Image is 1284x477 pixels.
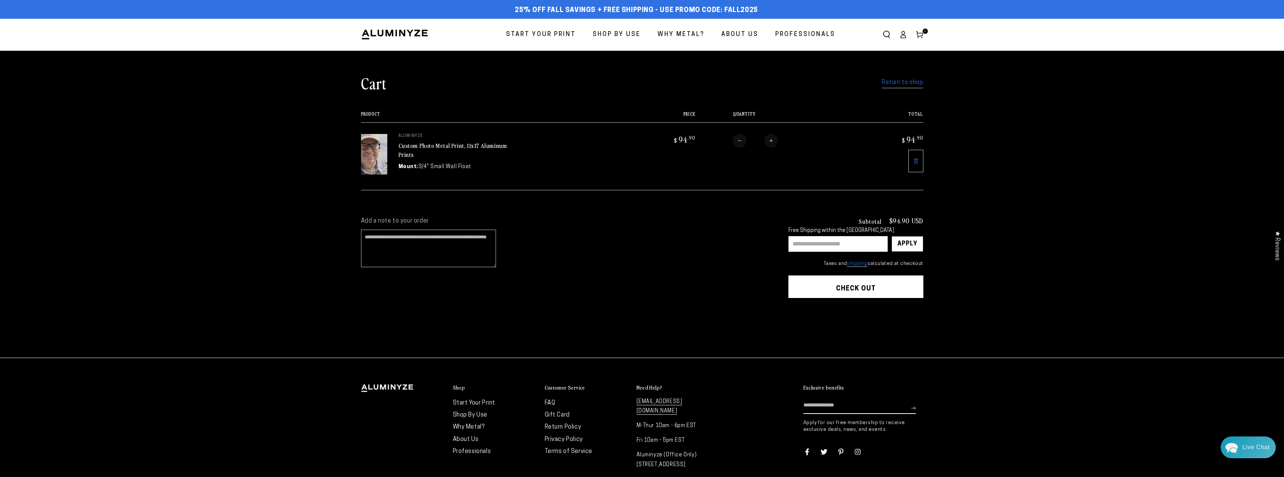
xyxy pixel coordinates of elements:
a: Start Your Print [500,25,581,45]
img: 11"x17" Rectangle White Glossy Aluminyzed Photo [361,134,387,175]
a: About Us [716,25,764,45]
span: Professionals [775,29,835,40]
dt: Mount: [399,163,419,171]
th: Product [361,111,629,122]
h3: Subtotal [858,218,882,224]
img: John [54,11,74,31]
a: Leave A Message [49,226,110,238]
small: Taxes and calculated at checkout [788,260,923,268]
sup: .90 [688,134,695,141]
a: Terms of Service [545,448,593,454]
a: Return Policy [545,424,581,430]
span: $ [902,137,905,144]
h2: Need Help? [637,384,662,391]
sup: .90 [915,134,923,141]
div: Apply [897,236,917,251]
span: About Us [721,29,758,40]
a: [EMAIL_ADDRESS][DOMAIN_NAME] [637,399,682,415]
summary: Customer Service [545,384,629,391]
span: $ [674,137,677,144]
a: About Us [453,436,479,442]
label: Add a note to your order [361,217,773,225]
a: Why Metal? [453,424,485,430]
summary: Shop [453,384,537,391]
bdi: 94 [901,134,923,144]
span: Start Your Print [506,29,576,40]
button: Check out [788,275,923,298]
div: Chat widget toggle [1221,436,1276,458]
dd: 3/4" Small Wall Float [418,163,471,171]
a: Custom Photo Metal Print, 11x17 Aluminum Prints [399,141,507,159]
a: Start Your Print [453,400,496,406]
span: Away until [DATE] [56,38,103,43]
a: shipping [847,261,867,267]
p: Fri 10am - 5pm EST [637,436,721,445]
iframe: PayPal-paypal [788,313,923,329]
p: $94.90 USD [889,217,923,224]
div: Contact Us Directly [1242,436,1270,458]
summary: Search our site [878,26,895,43]
summary: Exclusive benefits [803,384,923,391]
input: Quantity for Custom Photo Metal Print, 11x17 Aluminum Prints [746,134,764,147]
a: Return to shop [882,77,923,88]
a: FAQ [545,400,556,406]
div: Click to open Judge.me floating reviews tab [1270,225,1284,266]
a: Why Metal? [652,25,710,45]
a: Shop By Use [587,25,646,45]
h2: Exclusive benefits [803,384,844,391]
th: Price [629,111,695,122]
span: 25% off FALL Savings + Free Shipping - Use Promo Code: FALL2025 [515,6,758,15]
h2: Shop [453,384,465,391]
a: Gift Card [545,412,570,418]
th: Total [857,111,923,122]
img: Marie J [70,11,90,31]
button: Subscribe [911,397,916,420]
img: Helga [86,11,105,31]
span: Shop By Use [593,29,641,40]
img: Aluminyze [361,29,428,40]
p: M-Thur 10am - 6pm EST [637,421,721,430]
a: Shop By Use [453,412,488,418]
a: Professionals [453,448,491,454]
summary: Need Help? [637,384,721,391]
span: We run on [57,215,102,219]
th: Quantity [695,111,857,122]
h1: Cart [361,73,387,93]
div: Free Shipping within the [GEOGRAPHIC_DATA] [788,228,923,234]
p: Aluminyze (Office Only) [STREET_ADDRESS] [637,450,721,469]
a: Professionals [770,25,841,45]
p: Apply for our free membership to receive exclusive deals, news, and events. [803,420,923,433]
a: Remove 11"x17" Rectangle White Glossy Aluminyzed Photo [908,150,923,172]
h2: Customer Service [545,384,585,391]
span: 1 [924,29,926,34]
a: Privacy Policy [545,436,583,442]
bdi: 94 [673,134,695,144]
p: aluminyze [399,134,511,138]
span: Re:amaze [80,214,101,220]
span: Why Metal? [658,29,704,40]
